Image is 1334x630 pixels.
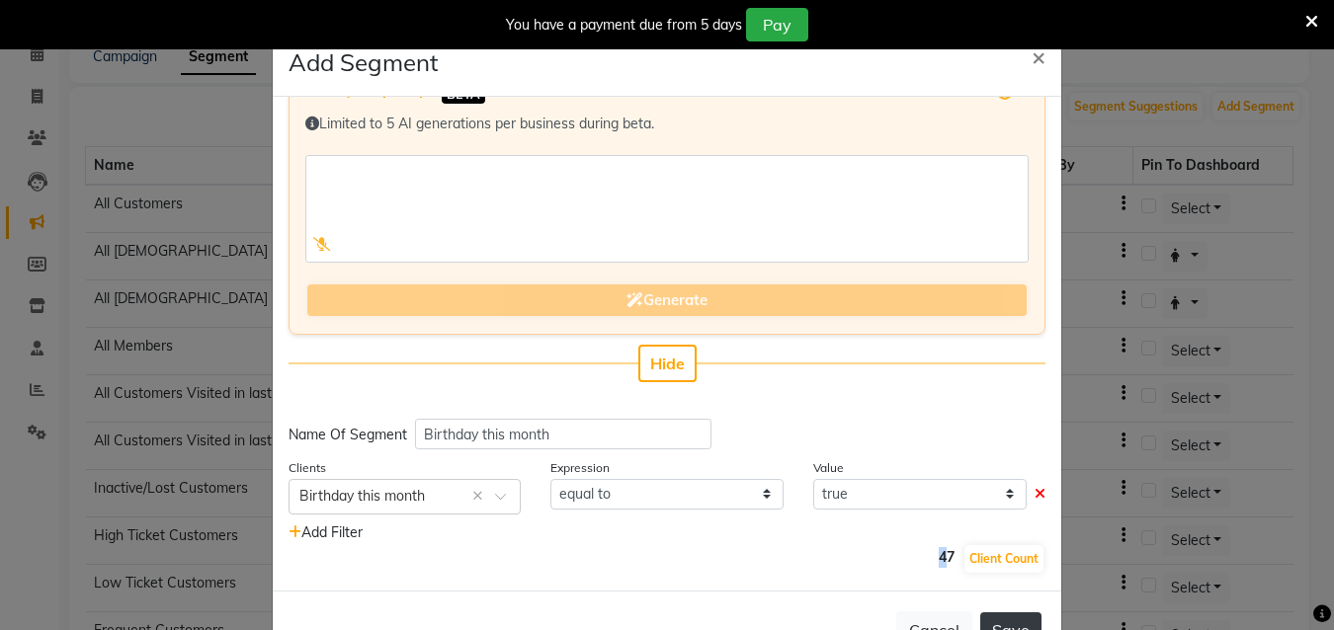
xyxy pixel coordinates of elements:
label: Clients [289,459,326,477]
button: Client Count [964,545,1043,573]
span: Add Filter [289,523,363,541]
div: Name Of Segment [289,425,407,445]
span: 47 [939,547,955,575]
h4: Add Segment [289,44,438,80]
div: You have a payment due from 5 days [506,15,742,36]
span: Clear all [472,486,489,507]
label: Expression [550,459,610,477]
label: Value [813,459,844,477]
span: × [1032,41,1045,71]
button: Hide [638,345,697,382]
button: Pay [746,8,808,41]
span: Hide [650,354,685,373]
button: Close [1016,29,1061,84]
div: Limited to 5 AI generations per business during beta. [305,114,1029,134]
